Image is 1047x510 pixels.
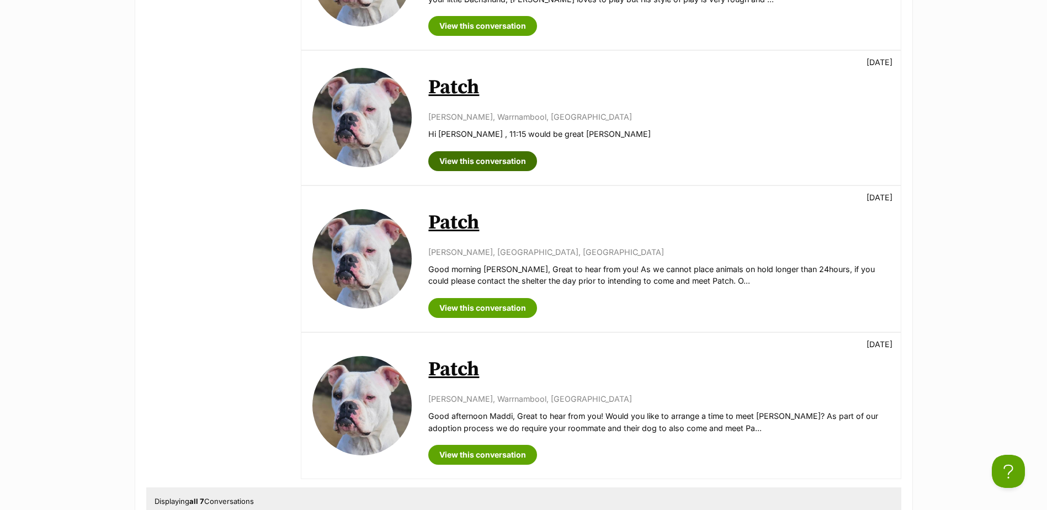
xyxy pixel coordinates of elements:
a: Patch [428,210,479,235]
span: Displaying Conversations [155,497,254,506]
a: Patch [428,357,479,382]
strong: all 7 [189,497,204,506]
p: [DATE] [867,192,892,203]
p: Good afternoon Maddi, Great to hear from you! Would you like to arrange a time to meet [PERSON_NA... [428,410,889,434]
iframe: Help Scout Beacon - Open [992,455,1025,488]
img: Patch [312,68,412,167]
a: Patch [428,75,479,100]
a: View this conversation [428,298,537,318]
p: Hi [PERSON_NAME] , 11:15 would be great [PERSON_NAME] [428,128,889,140]
p: [DATE] [867,338,892,350]
p: [DATE] [867,56,892,68]
img: Patch [312,356,412,455]
img: Patch [312,209,412,309]
a: View this conversation [428,445,537,465]
p: Good morning [PERSON_NAME], Great to hear from you! As we cannot place animals on hold longer tha... [428,263,889,287]
a: View this conversation [428,151,537,171]
a: View this conversation [428,16,537,36]
p: [PERSON_NAME], Warrnambool, [GEOGRAPHIC_DATA] [428,111,889,123]
p: [PERSON_NAME], [GEOGRAPHIC_DATA], [GEOGRAPHIC_DATA] [428,246,889,258]
p: [PERSON_NAME], Warrnambool, [GEOGRAPHIC_DATA] [428,393,889,405]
